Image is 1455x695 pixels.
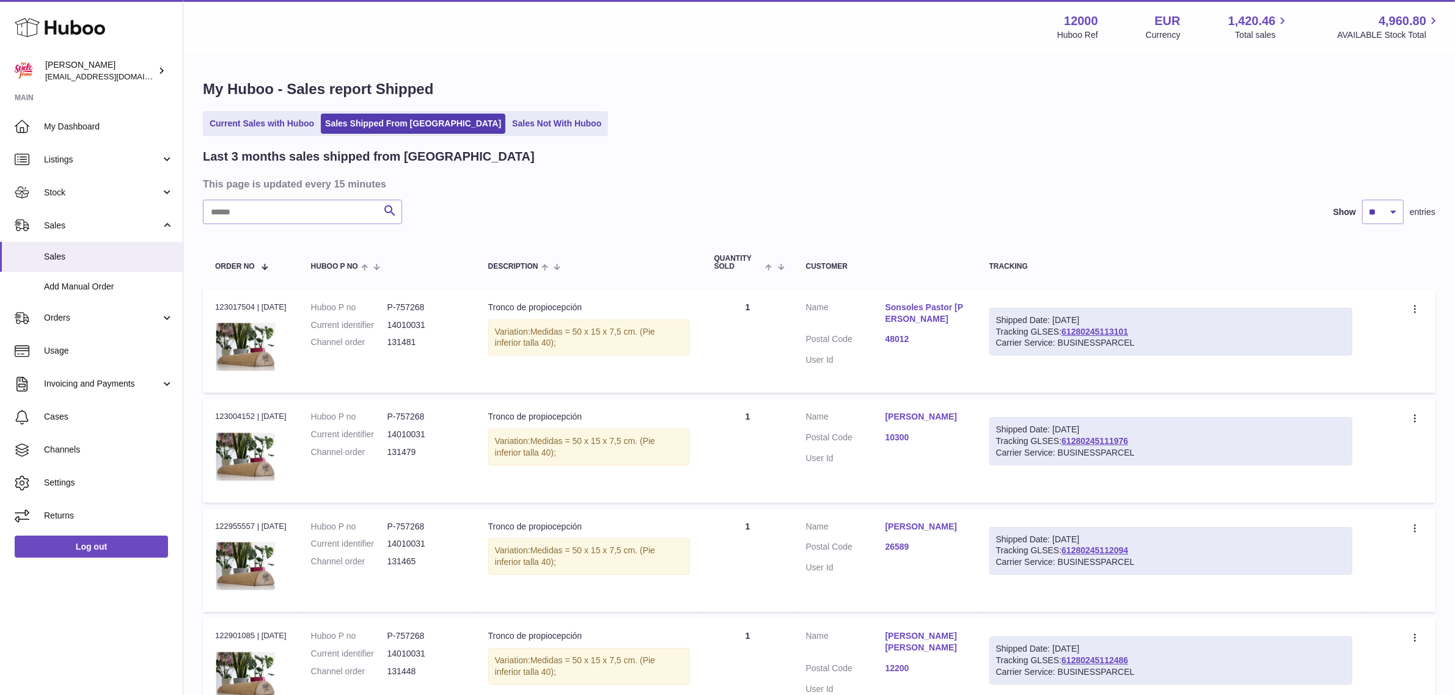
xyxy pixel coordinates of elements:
span: Medidas = 50 x 15 x 7,5 cm. (Pie inferior talla 40); [495,327,655,348]
a: 61280245112486 [1061,655,1128,665]
a: 26589 [885,541,965,553]
dt: Current identifier [311,648,387,660]
span: Medidas = 50 x 15 x 7,5 cm. (Pie inferior talla 40); [495,545,655,567]
div: Carrier Service: BUSINESSPARCEL [996,666,1346,678]
a: Log out [15,536,168,558]
strong: 12000 [1064,13,1098,29]
div: Tracking GLSES: [989,417,1352,465]
div: Shipped Date: [DATE] [996,643,1346,655]
span: Returns [44,510,174,522]
dt: Name [806,302,885,328]
span: My Dashboard [44,121,174,133]
span: Quantity Sold [714,255,763,271]
span: Cases [44,411,174,423]
div: Currency [1146,29,1181,41]
div: Tronco de propiocepción [488,411,690,423]
a: [PERSON_NAME] [885,411,965,423]
span: Add Manual Order [44,281,174,293]
dt: Name [806,411,885,426]
td: 1 [702,509,794,612]
dt: Huboo P no [311,630,387,642]
a: 1,420.46 Total sales [1228,13,1290,41]
dt: Postal Code [806,663,885,677]
span: Sales [44,251,174,263]
span: Channels [44,444,174,456]
td: 1 [702,289,794,393]
div: Tracking [989,263,1352,271]
span: Invoicing and Payments [44,378,161,390]
span: Stock [44,187,161,198]
div: Variation: [488,648,690,685]
span: [EMAIL_ADDRESS][DOMAIN_NAME] [45,71,180,81]
dt: Postal Code [806,432,885,446]
dd: 14010031 [387,538,464,550]
span: Sales [44,220,161,231]
div: Huboo Ref [1057,29,1098,41]
dd: 14010031 [387,319,464,331]
span: Medidas = 50 x 15 x 7,5 cm. (Pie inferior talla 40); [495,436,655,457]
div: Tronco de propiocepción [488,521,690,533]
dd: 131481 [387,337,464,348]
dd: 131448 [387,666,464,677]
dt: Current identifier [311,429,387,440]
dt: Huboo P no [311,302,387,313]
a: 61280245112094 [1061,545,1128,555]
span: Description [488,263,538,271]
dd: 14010031 [387,648,464,660]
span: Medidas = 50 x 15 x 7,5 cm. (Pie inferior talla 40); [495,655,655,677]
dt: Postal Code [806,541,885,556]
div: Tronco de propiocepción [488,302,690,313]
dt: User Id [806,354,885,366]
span: Usage [44,345,174,357]
div: Customer [806,263,965,271]
td: 1 [702,399,794,502]
a: 4,960.80 AVAILABLE Stock Total [1337,13,1440,41]
div: Carrier Service: BUSINESSPARCEL [996,337,1346,349]
a: [PERSON_NAME] [885,521,965,533]
a: 48012 [885,333,965,345]
dt: Channel order [311,337,387,348]
dt: User Id [806,562,885,573]
div: 122901085 | [DATE] [215,630,287,641]
dd: 131465 [387,556,464,567]
a: 61280245113101 [1061,327,1128,337]
span: Settings [44,477,174,489]
a: Sales Shipped From [GEOGRAPHIC_DATA] [321,114,505,134]
div: 123017504 | [DATE] [215,302,287,313]
div: Tracking GLSES: [989,636,1352,685]
dt: Current identifier [311,319,387,331]
a: [PERSON_NAME] [PERSON_NAME] [885,630,965,653]
div: Shipped Date: [DATE] [996,315,1346,326]
a: 10300 [885,432,965,443]
dd: P-757268 [387,302,464,313]
div: Carrier Service: BUSINESSPARCEL [996,556,1346,568]
h2: Last 3 months sales shipped from [GEOGRAPHIC_DATA] [203,148,535,165]
span: entries [1410,206,1435,218]
dt: Channel order [311,556,387,567]
strong: EUR [1154,13,1180,29]
div: Tracking GLSES: [989,527,1352,575]
a: Sales Not With Huboo [508,114,606,134]
div: Shipped Date: [DATE] [996,424,1346,435]
h3: This page is updated every 15 minutes [203,177,1432,191]
div: Variation: [488,319,690,356]
div: Carrier Service: BUSINESSPARCEL [996,447,1346,459]
a: Sonsoles Pastor [PERSON_NAME] [885,302,965,325]
span: Huboo P no [311,263,358,271]
dt: Channel order [311,666,387,677]
a: Current Sales with Huboo [205,114,318,134]
dt: Name [806,521,885,536]
span: Orders [44,312,161,324]
div: Tracking GLSES: [989,308,1352,356]
div: Shipped Date: [DATE] [996,534,1346,545]
a: 12200 [885,663,965,674]
a: 61280245111976 [1061,436,1128,446]
span: 1,420.46 [1228,13,1276,29]
dt: Postal Code [806,333,885,348]
div: 123004152 | [DATE] [215,411,287,422]
span: Total sales [1235,29,1289,41]
span: Listings [44,154,161,166]
span: AVAILABLE Stock Total [1337,29,1440,41]
dd: 131479 [387,446,464,458]
dd: P-757268 [387,411,464,423]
